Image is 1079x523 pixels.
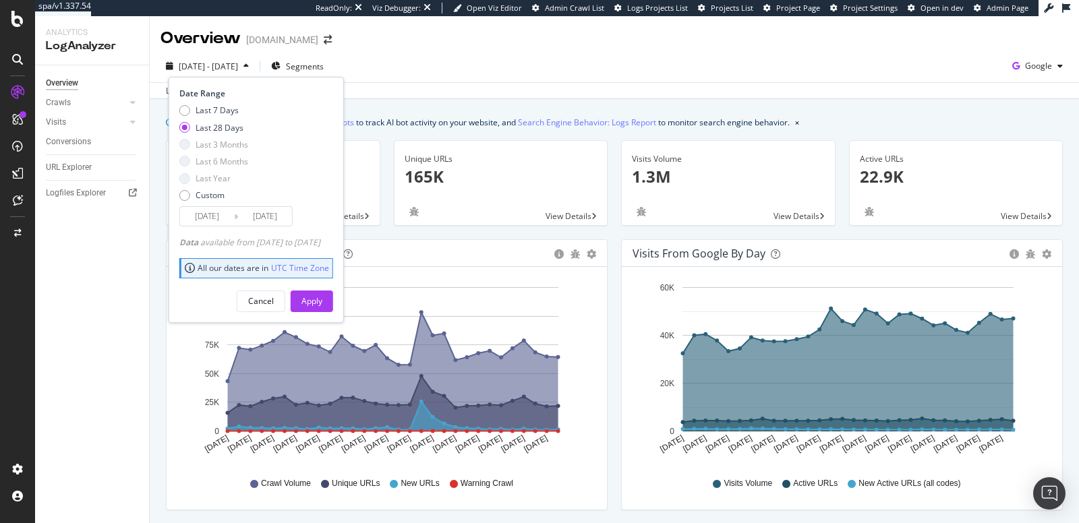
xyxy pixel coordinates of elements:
[405,153,597,165] div: Unique URLs
[518,115,656,129] a: Search Engine Behavior: Logs Report
[974,3,1028,13] a: Admin Page
[340,433,367,454] text: [DATE]
[301,295,322,307] div: Apply
[179,156,248,167] div: Last 6 Months
[632,207,651,216] div: bug
[46,115,126,129] a: Visits
[46,96,126,110] a: Crawls
[372,3,421,13] div: Viz Debugger:
[179,104,248,116] div: Last 7 Days
[46,76,78,90] div: Overview
[1007,55,1068,77] button: Google
[461,478,513,489] span: Warning Crawl
[205,340,219,350] text: 75K
[405,165,597,188] p: 165K
[46,135,140,149] a: Conversions
[46,186,106,200] div: Logfiles Explorer
[249,433,276,454] text: [DATE]
[166,115,1063,129] div: info banner
[317,433,344,454] text: [DATE]
[286,61,324,72] span: Segments
[179,237,320,248] div: available from [DATE] to [DATE]
[774,210,819,222] span: View Details
[179,189,248,201] div: Custom
[1025,60,1052,71] span: Google
[750,433,777,454] text: [DATE]
[386,433,413,454] text: [DATE]
[660,331,674,340] text: 40K
[545,3,604,13] span: Admin Crawl List
[166,85,239,97] div: Last update
[627,3,688,13] span: Logs Projects List
[858,478,960,489] span: New Active URLs (all codes)
[46,96,71,110] div: Crawls
[46,76,140,90] a: Overview
[454,433,481,454] text: [DATE]
[238,207,292,226] input: End Date
[196,122,243,133] div: Last 28 Days
[179,115,790,129] div: We introduced 2 new report templates: to track AI bot activity on your website, and to monitor se...
[909,433,936,454] text: [DATE]
[776,3,820,13] span: Project Page
[179,122,248,133] div: Last 28 Days
[546,210,591,222] span: View Details
[196,104,239,116] div: Last 7 Days
[261,478,311,489] span: Crawl Volume
[180,207,234,226] input: Start Date
[921,3,964,13] span: Open in dev
[633,247,765,260] div: Visits from Google by day
[554,249,564,259] div: circle-info
[843,3,898,13] span: Project Settings
[658,433,685,454] text: [DATE]
[266,55,329,77] button: Segments
[318,210,364,222] span: View Details
[196,189,225,201] div: Custom
[46,27,138,38] div: Analytics
[792,113,803,132] button: close banner
[977,433,1004,454] text: [DATE]
[272,433,299,454] text: [DATE]
[431,433,458,454] text: [DATE]
[987,3,1028,13] span: Admin Page
[295,433,322,454] text: [DATE]
[886,433,913,454] text: [DATE]
[860,207,879,216] div: bug
[632,153,825,165] div: Visits Volume
[660,379,674,388] text: 20K
[46,135,91,149] div: Conversions
[864,433,891,454] text: [DATE]
[763,3,820,13] a: Project Page
[727,433,754,454] text: [DATE]
[860,153,1053,165] div: Active URLs
[772,433,799,454] text: [DATE]
[46,160,92,175] div: URL Explorer
[196,139,248,150] div: Last 3 Months
[955,433,982,454] text: [DATE]
[681,433,708,454] text: [DATE]
[161,55,254,77] button: [DATE] - [DATE]
[571,249,580,259] div: bug
[932,433,959,454] text: [DATE]
[795,433,822,454] text: [DATE]
[467,3,522,13] span: Open Viz Editor
[1033,477,1066,510] div: Open Intercom Messenger
[246,33,318,47] div: [DOMAIN_NAME]
[532,3,604,13] a: Admin Crawl List
[818,433,845,454] text: [DATE]
[214,427,219,436] text: 0
[205,369,219,379] text: 50K
[161,27,241,50] div: Overview
[1001,210,1047,222] span: View Details
[698,3,753,13] a: Projects List
[704,433,731,454] text: [DATE]
[248,295,274,307] div: Cancel
[633,278,1047,465] svg: A chart.
[185,262,329,274] div: All our dates are in
[500,433,527,454] text: [DATE]
[179,237,200,248] span: Data
[670,427,674,436] text: 0
[226,433,253,454] text: [DATE]
[324,35,332,44] div: arrow-right-arrow-left
[363,433,390,454] text: [DATE]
